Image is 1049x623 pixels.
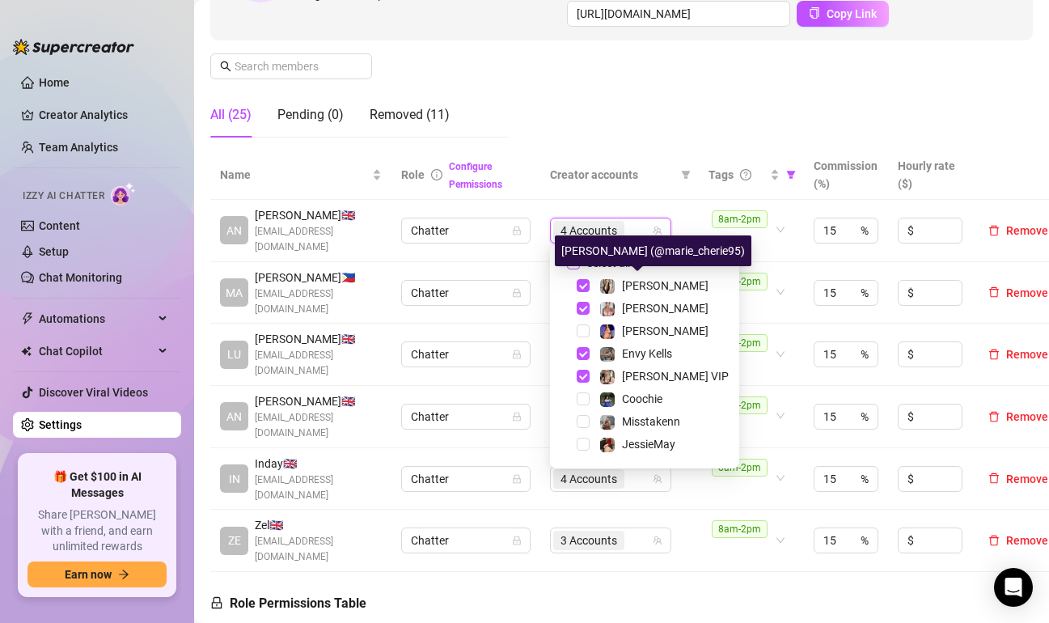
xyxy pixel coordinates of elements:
[255,410,382,441] span: [EMAIL_ADDRESS][DOMAIN_NAME]
[65,568,112,581] span: Earn now
[1006,410,1048,423] span: Remove
[255,516,382,534] span: Zel 🇬🇧
[712,210,768,228] span: 8am-2pm
[226,284,243,302] span: MA
[220,166,369,184] span: Name
[27,562,167,587] button: Earn nowarrow-right
[512,226,522,235] span: lock
[411,467,521,491] span: Chatter
[1006,286,1048,299] span: Remove
[210,150,391,200] th: Name
[210,596,223,609] span: lock
[888,150,972,200] th: Hourly rate ($)
[712,334,768,352] span: 8am-2pm
[653,536,662,545] span: team
[23,189,104,204] span: Izzy AI Chatter
[255,534,382,565] span: [EMAIL_ADDRESS][DOMAIN_NAME]
[600,415,615,430] img: Misstakenn
[39,418,82,431] a: Settings
[555,235,751,266] div: [PERSON_NAME] (@marie_cherie95)
[712,273,768,290] span: 8am-2pm
[210,105,252,125] div: All (25)
[39,338,154,364] span: Chat Copilot
[39,245,69,258] a: Setup
[600,302,615,316] img: Lana
[227,345,241,363] span: LU
[220,61,231,72] span: search
[988,473,1000,484] span: delete
[1006,348,1048,361] span: Remove
[653,226,662,235] span: team
[277,105,344,125] div: Pending (0)
[600,347,615,362] img: Envy Kells
[1006,224,1048,237] span: Remove
[809,7,820,19] span: copy
[411,342,521,367] span: Chatter
[577,324,590,337] span: Select tree node
[39,271,122,284] a: Chat Monitoring
[449,161,502,190] a: Configure Permissions
[600,279,615,294] img: Marie Free
[712,459,768,477] span: 8am-2pm
[255,286,382,317] span: [EMAIL_ADDRESS][DOMAIN_NAME]
[411,281,521,305] span: Chatter
[1006,534,1048,547] span: Remove
[553,531,624,550] span: 3 Accounts
[600,438,615,452] img: JessieMay
[560,532,617,549] span: 3 Accounts
[39,76,70,89] a: Home
[229,470,240,488] span: IN
[740,169,751,180] span: question-circle
[39,386,148,399] a: Discover Viral Videos
[577,302,590,315] span: Select tree node
[255,224,382,255] span: [EMAIL_ADDRESS][DOMAIN_NAME]
[712,396,768,414] span: 8am-2pm
[577,438,590,451] span: Select tree node
[21,345,32,357] img: Chat Copilot
[786,170,796,180] span: filter
[622,438,675,451] span: JessieMay
[255,455,382,473] span: Inday 🇬🇧
[827,7,877,20] span: Copy Link
[988,349,1000,360] span: delete
[988,411,1000,422] span: delete
[553,221,624,240] span: 4 Accounts
[681,170,691,180] span: filter
[111,182,136,206] img: AI Chatter
[39,219,80,232] a: Content
[600,370,615,384] img: Marie VIP
[622,370,729,383] span: [PERSON_NAME] VIP
[600,324,615,339] img: Chyna
[512,350,522,359] span: lock
[622,415,680,428] span: Misstakenn
[622,324,708,337] span: [PERSON_NAME]
[653,474,662,484] span: team
[118,569,129,580] span: arrow-right
[577,279,590,292] span: Select tree node
[512,412,522,422] span: lock
[255,473,382,503] span: [EMAIL_ADDRESS][DOMAIN_NAME]
[988,535,1000,546] span: delete
[411,528,521,553] span: Chatter
[370,105,450,125] div: Removed (11)
[560,222,617,239] span: 4 Accounts
[712,520,768,538] span: 8am-2pm
[27,469,167,501] span: 🎁 Get $100 in AI Messages
[678,163,694,187] span: filter
[708,166,734,184] span: Tags
[550,166,675,184] span: Creator accounts
[226,408,242,426] span: AN
[512,288,522,298] span: lock
[512,474,522,484] span: lock
[401,168,425,181] span: Role
[255,206,382,224] span: [PERSON_NAME] 🇬🇧
[1006,473,1048,485] span: Remove
[988,225,1000,236] span: delete
[560,470,617,488] span: 4 Accounts
[39,306,154,332] span: Automations
[988,286,1000,298] span: delete
[600,392,615,407] img: Coochie
[431,169,442,180] span: info-circle
[797,1,889,27] button: Copy Link
[512,536,522,545] span: lock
